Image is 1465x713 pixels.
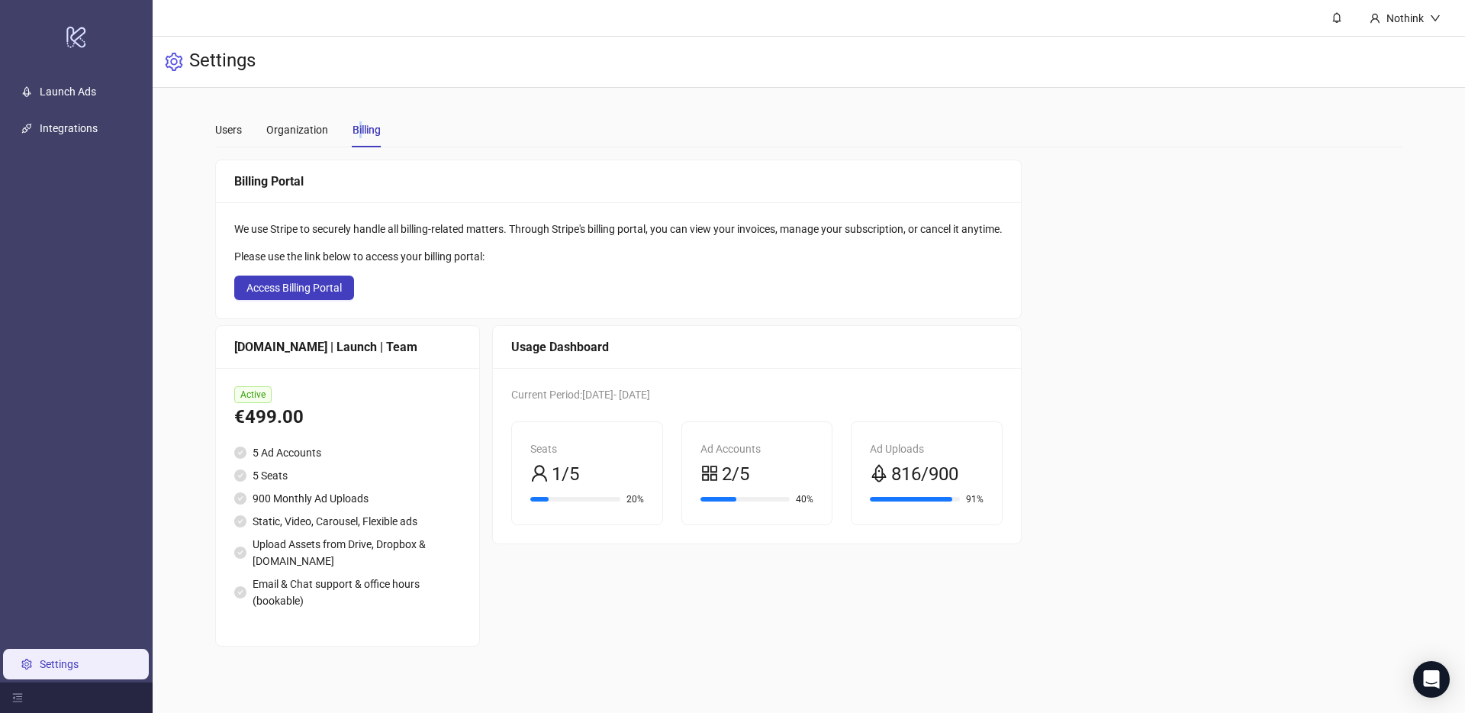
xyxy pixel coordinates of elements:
div: €499.00 [234,403,461,432]
span: setting [165,53,183,71]
div: Nothink [1380,10,1430,27]
div: Billing [353,121,381,138]
div: Organization [266,121,328,138]
span: check-circle [234,469,246,482]
a: Integrations [40,122,98,134]
div: [DOMAIN_NAME] | Launch | Team [234,337,461,356]
div: Billing Portal [234,172,1003,191]
span: check-circle [234,492,246,505]
span: 1/5 [552,460,579,489]
span: menu-fold [12,692,23,703]
span: check-circle [234,547,246,559]
li: 5 Ad Accounts [234,444,461,461]
span: Current Period: [DATE] - [DATE] [511,389,650,401]
span: check-circle [234,586,246,598]
li: Email & Chat support & office hours (bookable) [234,576,461,609]
span: 20% [626,495,644,504]
div: Ad Uploads [870,440,984,457]
div: Open Intercom Messenger [1413,661,1450,698]
span: user [530,464,549,482]
a: Settings [40,658,79,670]
li: 5 Seats [234,467,461,484]
span: user [1370,13,1380,24]
h3: Settings [189,49,256,75]
div: We use Stripe to securely handle all billing-related matters. Through Stripe's billing portal, yo... [234,221,1003,237]
span: bell [1331,12,1342,23]
div: Please use the link below to access your billing portal: [234,248,1003,265]
span: Active [234,386,272,403]
li: 900 Monthly Ad Uploads [234,490,461,507]
a: Launch Ads [40,85,96,98]
span: check-circle [234,515,246,527]
span: 40% [796,495,813,504]
span: check-circle [234,447,246,459]
div: Users [215,121,242,138]
span: down [1430,13,1441,24]
div: Usage Dashboard [511,337,1003,356]
div: Ad Accounts [700,440,814,457]
span: Access Billing Portal [246,282,342,294]
li: Upload Assets from Drive, Dropbox & [DOMAIN_NAME] [234,536,461,569]
li: Static, Video, Carousel, Flexible ads [234,513,461,530]
div: Seats [530,440,644,457]
span: 91% [966,495,984,504]
span: 816/900 [891,460,958,489]
span: 2/5 [722,460,749,489]
span: rocket [870,464,888,482]
span: appstore [700,464,719,482]
button: Access Billing Portal [234,276,354,300]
